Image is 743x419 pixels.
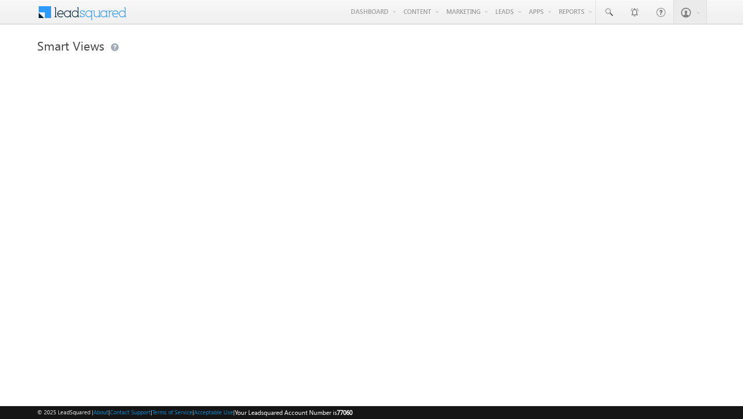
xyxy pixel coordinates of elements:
[235,409,352,416] span: Your Leadsquared Account Number is
[93,409,108,415] a: About
[194,409,233,415] a: Acceptable Use
[152,409,192,415] a: Terms of Service
[110,409,151,415] a: Contact Support
[37,408,352,417] span: © 2025 LeadSquared | | | | |
[37,37,104,54] span: Smart Views
[337,409,352,416] span: 77060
